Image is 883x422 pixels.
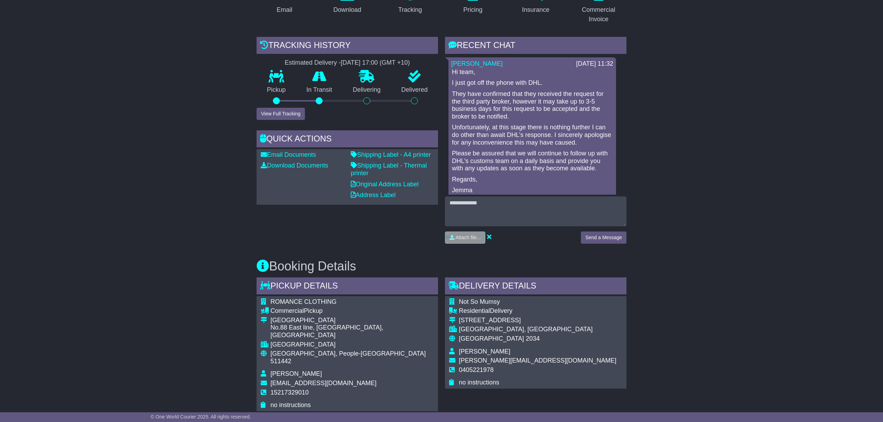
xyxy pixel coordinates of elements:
[270,358,291,365] span: 511442
[522,5,549,15] div: Insurance
[270,389,309,396] span: 15217329010
[459,366,494,373] span: 0405221978
[270,401,311,408] span: no instructions
[257,108,305,120] button: View Full Tracking
[452,79,613,87] p: I just got off the phone with DHL.
[459,298,500,305] span: Not So Mumsy
[391,86,438,94] p: Delivered
[351,181,419,188] a: Original Address Label
[459,357,616,364] span: [PERSON_NAME][EMAIL_ADDRESS][DOMAIN_NAME]
[277,5,292,15] div: Email
[351,192,396,198] a: Address Label
[270,370,322,377] span: [PERSON_NAME]
[452,90,613,120] p: They have confirmed that they received the request for the third party broker, however it may tak...
[452,187,613,194] p: Jemma
[257,130,438,149] div: Quick Actions
[257,259,626,273] h3: Booking Details
[270,380,376,387] span: [EMAIL_ADDRESS][DOMAIN_NAME]
[296,86,343,94] p: In Transit
[459,335,524,342] span: [GEOGRAPHIC_DATA]
[351,151,431,158] a: Shipping Label - A4 printer
[463,5,483,15] div: Pricing
[526,335,540,342] span: 2034
[575,5,622,24] div: Commercial Invoice
[261,162,328,169] a: Download Documents
[459,326,616,333] div: [GEOGRAPHIC_DATA], [GEOGRAPHIC_DATA]
[459,307,490,314] span: Residential
[270,307,434,315] div: Pickup
[261,151,316,158] a: Email Documents
[459,379,499,386] span: no instructions
[351,162,427,177] a: Shipping Label - Thermal printer
[459,348,510,355] span: [PERSON_NAME]
[270,317,434,324] div: [GEOGRAPHIC_DATA]
[451,60,503,67] a: [PERSON_NAME]
[341,59,410,67] div: [DATE] 17:00 (GMT +10)
[333,5,361,15] div: Download
[445,37,626,56] div: RECENT CHAT
[459,307,616,315] div: Delivery
[257,37,438,56] div: Tracking history
[576,60,613,68] div: [DATE] 11:32
[151,414,251,420] span: © One World Courier 2025. All rights reserved.
[342,86,391,94] p: Delivering
[270,298,337,305] span: ROMANCE CLOTHING
[452,176,613,184] p: Regards,
[459,317,616,324] div: [STREET_ADDRESS]
[270,324,434,339] div: No.88 East line, [GEOGRAPHIC_DATA],[GEOGRAPHIC_DATA]
[257,277,438,296] div: Pickup Details
[581,232,626,244] button: Send a Message
[452,150,613,172] p: Please be assured that we will continue to follow up with DHL’s customs team on a daily basis and...
[398,5,422,15] div: Tracking
[445,277,626,296] div: Delivery Details
[270,350,426,357] span: [GEOGRAPHIC_DATA], People-[GEOGRAPHIC_DATA]
[257,59,438,67] div: Estimated Delivery -
[452,68,613,76] p: Hi team,
[452,124,613,146] p: Unfortunately, at this stage there is nothing further I can do other than await DHL’s response. I...
[270,307,304,314] span: Commercial
[270,341,434,349] div: [GEOGRAPHIC_DATA]
[257,86,296,94] p: Pickup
